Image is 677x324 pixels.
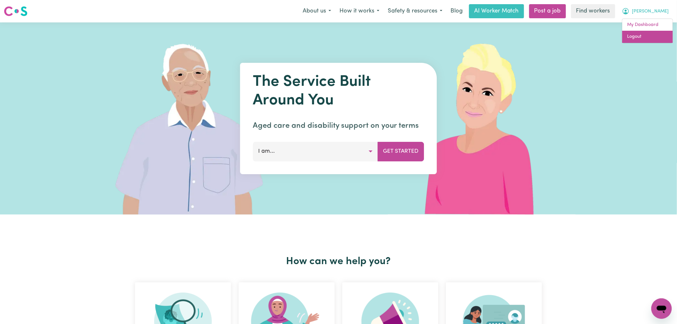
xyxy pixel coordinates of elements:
[4,5,28,17] img: Careseekers logo
[651,298,672,319] iframe: Button to launch messaging window
[131,255,546,268] h2: How can we help you?
[253,120,424,132] p: Aged care and disability support on your terms
[622,31,673,43] a: Logout
[335,4,384,18] button: How it works
[378,142,424,161] button: Get Started
[299,4,335,18] button: About us
[622,19,673,43] div: My Account
[253,142,378,161] button: I am...
[469,4,524,18] a: AI Worker Match
[622,19,673,31] a: My Dashboard
[447,4,466,18] a: Blog
[632,8,669,15] span: [PERSON_NAME]
[618,4,673,18] button: My Account
[384,4,447,18] button: Safety & resources
[571,4,615,18] a: Find workers
[529,4,566,18] a: Post a job
[253,73,424,110] h1: The Service Built Around You
[4,4,28,19] a: Careseekers logo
